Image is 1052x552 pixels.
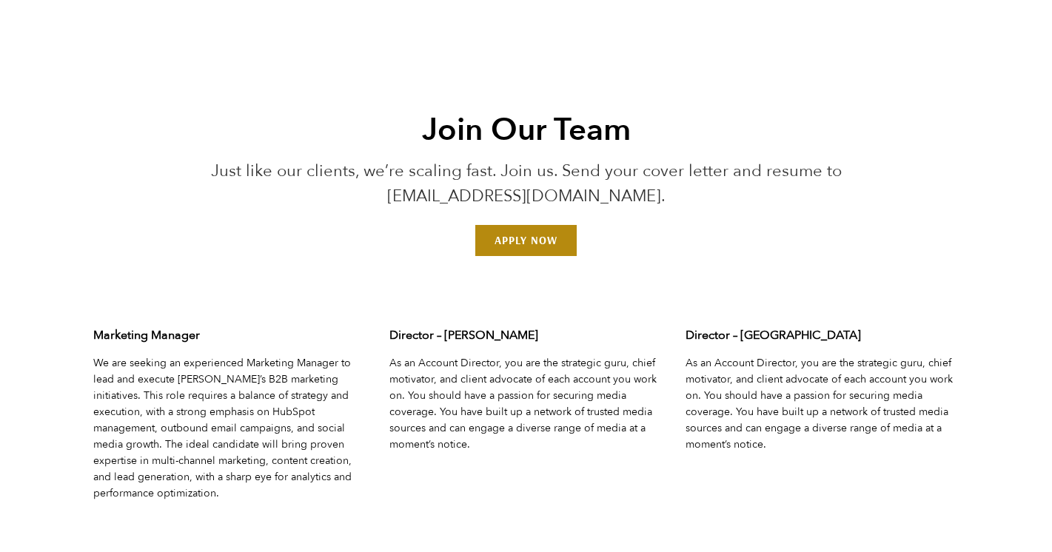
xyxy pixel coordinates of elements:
h3: Marketing Manager [93,327,367,343]
p: Just like our clients, we’re scaling fast. Join us. Send your cover letter and resume to [EMAIL_A... [170,158,882,209]
p: As an Account Director, you are the strategic guru, chief motivator, and client advocate of each ... [686,355,959,453]
p: We are seeking an experienced Marketing Manager to lead and execute [PERSON_NAME]’s B2B marketing... [93,355,367,502]
p: As an Account Director, you are the strategic guru, chief motivator, and client advocate of each ... [389,355,663,453]
h3: Director – [PERSON_NAME] [389,327,663,343]
h3: Director – [GEOGRAPHIC_DATA] [686,327,959,343]
a: Email us at jointheteam@treblepr.com [475,225,577,256]
h2: Join Our Team [170,110,882,151]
